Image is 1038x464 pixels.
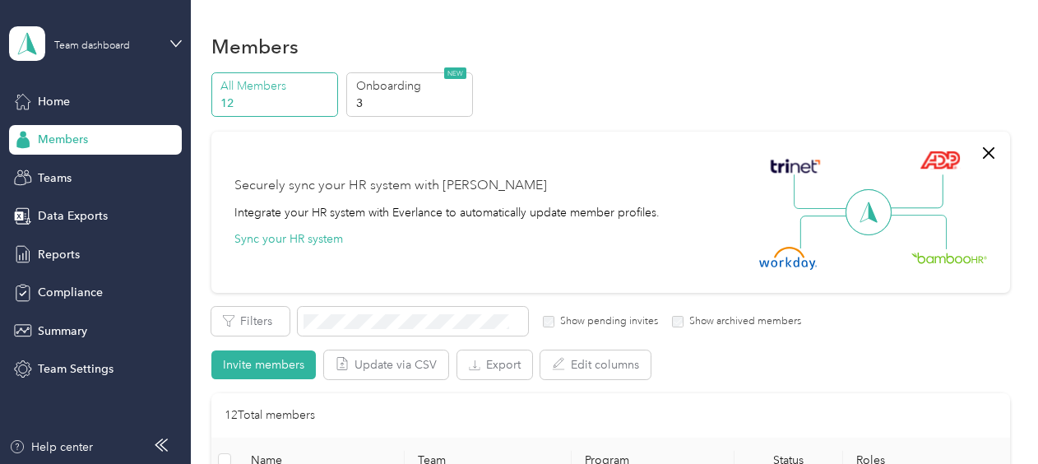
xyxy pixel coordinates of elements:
button: Export [457,350,532,379]
span: NEW [444,67,466,79]
span: Members [38,131,88,148]
div: Team dashboard [54,41,130,51]
img: Line Right Down [889,215,947,250]
button: Sync your HR system [234,230,343,248]
img: Workday [759,247,817,270]
span: Home [38,93,70,110]
button: Help center [9,438,93,456]
p: All Members [220,77,332,95]
button: Edit columns [540,350,651,379]
img: Line Left Up [794,174,851,210]
button: Filters [211,307,290,336]
h1: Members [211,38,299,55]
span: Reports [38,246,80,263]
p: 3 [356,95,468,112]
span: Summary [38,322,87,340]
img: BambooHR [911,252,987,263]
span: Data Exports [38,207,108,225]
img: Trinet [767,155,824,178]
span: Teams [38,169,72,187]
p: Onboarding [356,77,468,95]
button: Invite members [211,350,316,379]
p: 12 Total members [225,406,315,425]
span: Team Settings [38,360,114,378]
img: Line Left Down [799,215,857,248]
img: Line Right Up [886,174,943,209]
iframe: Everlance-gr Chat Button Frame [946,372,1038,464]
div: Securely sync your HR system with [PERSON_NAME] [234,176,547,196]
span: Compliance [38,284,103,301]
button: Update via CSV [324,350,448,379]
img: ADP [920,151,960,169]
p: 12 [220,95,332,112]
label: Show archived members [684,314,801,329]
div: Integrate your HR system with Everlance to automatically update member profiles. [234,204,660,221]
label: Show pending invites [554,314,658,329]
